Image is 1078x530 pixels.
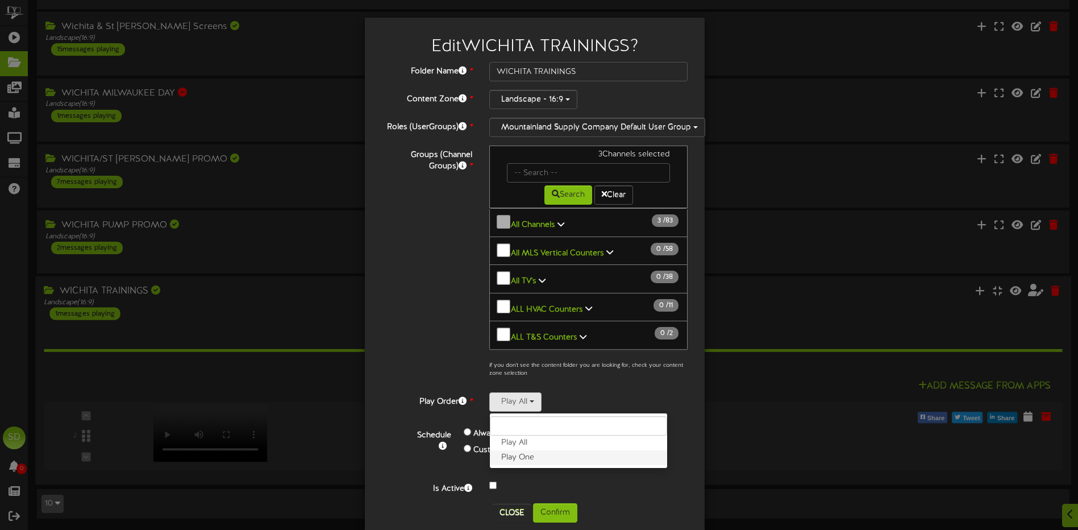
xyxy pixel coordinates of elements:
span: 3 [657,217,663,225]
label: Folder Name [373,62,481,77]
span: / 38 [651,271,679,283]
span: 0 [656,273,663,281]
span: 0 [656,245,663,253]
button: Close [493,504,531,522]
input: Folder Name [489,62,688,81]
button: Search [544,185,592,205]
label: Roles (UserGroups) [373,118,481,133]
label: Always Playing [473,428,527,440]
button: Confirm [533,503,577,523]
label: Groups (Channel Groups) [373,146,481,172]
b: Schedule [417,431,451,440]
button: All MLS Vertical Counters 0 /58 [489,237,688,266]
b: ALL T&S Counters [511,333,577,342]
label: Content Zone [373,90,481,105]
span: 0 [660,329,667,337]
button: All MKB Showrooms 0 /11 [489,349,688,378]
button: Mountainland Supply Company Default User Group [489,118,705,137]
span: / 11 [654,299,679,312]
label: Play One [490,450,667,465]
button: All TV's 0 /38 [489,264,688,293]
span: / 2 [655,327,679,339]
span: / 83 [652,214,679,227]
ul: Play All [489,413,668,469]
label: Play All [490,436,667,450]
button: Play All [489,392,542,412]
button: Landscape - 16:9 [489,90,577,109]
b: All MLS Vertical Counters [511,249,604,257]
button: ALL HVAC Counters 0 /11 [489,293,688,322]
b: All Channels [511,221,555,229]
button: Clear [594,185,633,205]
button: All Channels 3 /83 [489,208,688,237]
label: Custom [473,445,503,456]
input: -- Search -- [507,163,670,183]
b: All TV's [511,277,536,285]
button: ALL T&S Counters 0 /2 [489,321,688,350]
b: ALL HVAC Counters [511,305,583,313]
label: Is Active [373,479,481,495]
div: 3 Channels selected [498,149,679,163]
h2: Edit WICHITA TRAININGS ? [382,38,688,56]
span: / 58 [651,243,679,255]
span: 0 [659,301,666,309]
label: Play Order [373,392,481,408]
